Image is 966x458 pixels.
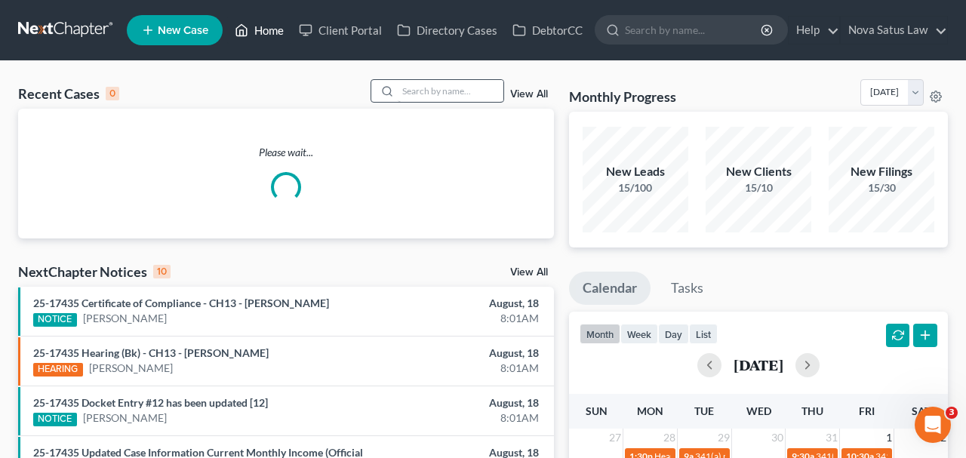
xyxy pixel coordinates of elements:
a: View All [510,89,548,100]
input: Search by name... [625,16,763,44]
a: Tasks [657,272,717,305]
span: New Case [158,25,208,36]
a: [PERSON_NAME] [83,311,167,326]
div: 8:01AM [380,361,539,376]
div: New Leads [583,163,688,180]
span: Mon [637,404,663,417]
div: HEARING [33,363,83,377]
p: Please wait... [18,145,554,160]
a: Help [789,17,839,44]
span: 29 [716,429,731,447]
span: Thu [801,404,823,417]
div: 10 [153,265,171,278]
span: Sat [912,404,931,417]
a: 25-17435 Docket Entry #12 has been updated [12] [33,396,268,409]
span: 27 [608,429,623,447]
input: Search by name... [398,80,503,102]
a: View All [510,267,548,278]
div: Recent Cases [18,85,119,103]
div: NOTICE [33,313,77,327]
a: [PERSON_NAME] [83,410,167,426]
button: week [620,324,658,344]
span: Fri [859,404,875,417]
div: 15/10 [706,180,811,195]
div: 8:01AM [380,410,539,426]
a: Home [227,17,291,44]
div: August, 18 [380,346,539,361]
div: NextChapter Notices [18,263,171,281]
div: 15/100 [583,180,688,195]
a: [PERSON_NAME] [89,361,173,376]
div: 8:01AM [380,311,539,326]
div: 15/30 [829,180,934,195]
iframe: Intercom live chat [915,407,951,443]
button: list [689,324,718,344]
a: DebtorCC [505,17,590,44]
a: Nova Satus Law [841,17,947,44]
span: 31 [824,429,839,447]
span: Tue [694,404,714,417]
a: Calendar [569,272,651,305]
h2: [DATE] [734,357,783,373]
a: 25-17435 Hearing (Bk) - CH13 - [PERSON_NAME] [33,346,269,359]
span: 30 [770,429,785,447]
div: New Filings [829,163,934,180]
a: 25-17435 Certificate of Compliance - CH13 - [PERSON_NAME] [33,297,329,309]
div: 0 [106,87,119,100]
div: New Clients [706,163,811,180]
div: August, 18 [380,395,539,410]
span: 3 [946,407,958,419]
span: Sun [586,404,608,417]
span: Wed [746,404,771,417]
span: 28 [662,429,677,447]
a: Client Portal [291,17,389,44]
a: Directory Cases [389,17,505,44]
span: 1 [884,429,894,447]
div: August, 18 [380,296,539,311]
button: day [658,324,689,344]
div: NOTICE [33,413,77,426]
h3: Monthly Progress [569,88,676,106]
button: month [580,324,620,344]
